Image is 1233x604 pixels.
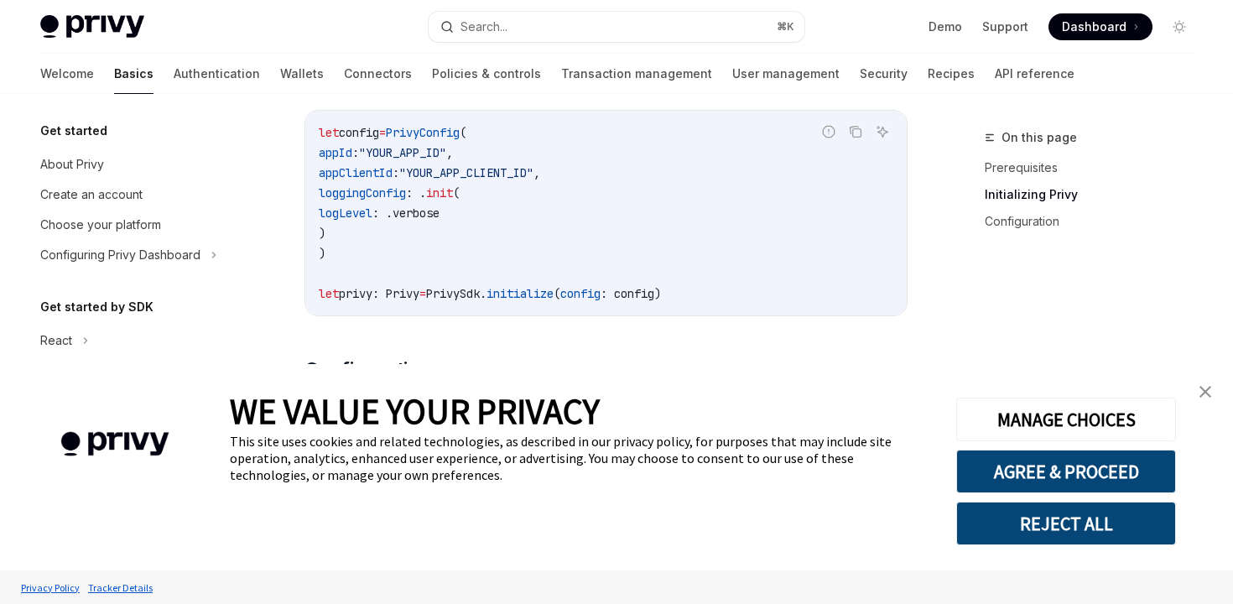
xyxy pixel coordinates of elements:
[359,145,446,160] span: "YOUR_APP_ID"
[995,54,1074,94] a: API reference
[114,54,153,94] a: Basics
[25,408,205,481] img: company logo
[429,12,804,42] button: Search...⌘K
[339,125,379,140] span: config
[399,165,533,180] span: "YOUR_APP_CLIENT_ID"
[561,54,712,94] a: Transaction management
[280,54,324,94] a: Wallets
[319,125,339,140] span: let
[230,389,600,433] span: WE VALUE YOUR PRIVACY
[319,206,372,221] span: logLevel
[27,149,242,180] a: About Privy
[956,398,1176,441] button: MANAGE CHOICES
[352,145,359,160] span: :
[40,121,107,141] h5: Get started
[40,361,109,381] div: React native
[40,15,144,39] img: light logo
[601,286,661,301] span: : config)
[777,20,794,34] span: ⌘ K
[486,286,554,301] span: initialize
[982,18,1028,35] a: Support
[304,357,430,383] span: Configuration
[419,286,426,301] span: =
[1199,386,1211,398] img: close banner
[230,433,931,483] div: This site uses cookies and related technologies, as described in our privacy policy, for purposes...
[319,226,325,241] span: )
[27,180,242,210] a: Create an account
[27,210,242,240] a: Choose your platform
[40,154,104,174] div: About Privy
[174,54,260,94] a: Authentication
[818,121,840,143] button: Report incorrect code
[985,208,1206,235] a: Configuration
[845,121,866,143] button: Copy the contents from the code block
[386,125,460,140] span: PrivyConfig
[319,246,325,261] span: )
[319,286,339,301] span: let
[928,54,975,94] a: Recipes
[379,125,386,140] span: =
[40,297,153,317] h5: Get started by SDK
[344,54,412,94] a: Connectors
[40,331,72,351] div: React
[40,54,94,94] a: Welcome
[929,18,962,35] a: Demo
[460,125,466,140] span: (
[1166,13,1193,40] button: Toggle dark mode
[446,145,453,160] span: ,
[40,185,143,205] div: Create an account
[426,185,453,200] span: init
[560,286,601,301] span: config
[426,286,486,301] span: PrivySdk.
[339,286,419,301] span: privy: Privy
[319,185,406,200] span: loggingConfig
[432,54,541,94] a: Policies & controls
[1189,375,1222,409] a: close banner
[460,17,507,37] div: Search...
[732,54,840,94] a: User management
[860,54,908,94] a: Security
[453,185,460,200] span: (
[319,165,393,180] span: appClientId
[956,502,1176,545] button: REJECT ALL
[406,185,426,200] span: : .
[985,154,1206,181] a: Prerequisites
[1062,18,1126,35] span: Dashboard
[40,245,200,265] div: Configuring Privy Dashboard
[393,206,440,221] span: verbose
[319,145,352,160] span: appId
[17,573,84,602] a: Privacy Policy
[871,121,893,143] button: Ask AI
[533,165,540,180] span: ,
[40,215,161,235] div: Choose your platform
[1048,13,1152,40] a: Dashboard
[393,165,399,180] span: :
[554,286,560,301] span: (
[956,450,1176,493] button: AGREE & PROCEED
[84,573,157,602] a: Tracker Details
[985,181,1206,208] a: Initializing Privy
[1001,128,1077,148] span: On this page
[372,206,393,221] span: : .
